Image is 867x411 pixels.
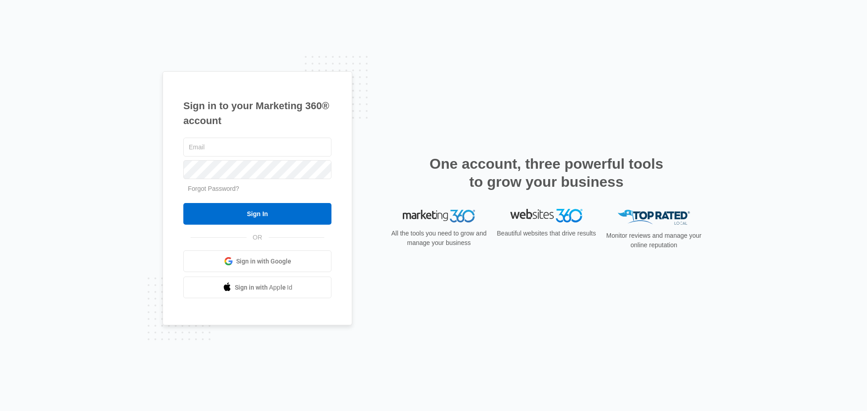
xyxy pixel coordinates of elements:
[183,203,331,225] input: Sign In
[618,210,690,225] img: Top Rated Local
[188,185,239,192] a: Forgot Password?
[183,250,331,272] a: Sign in with Google
[183,277,331,298] a: Sign in with Apple Id
[403,210,475,222] img: Marketing 360
[183,138,331,157] input: Email
[427,155,666,191] h2: One account, three powerful tools to grow your business
[603,231,704,250] p: Monitor reviews and manage your online reputation
[183,98,331,128] h1: Sign in to your Marketing 360® account
[388,229,489,248] p: All the tools you need to grow and manage your business
[236,257,291,266] span: Sign in with Google
[510,210,583,223] img: Websites 360
[496,230,597,239] p: Beautiful websites that drive results
[247,233,269,242] span: OR
[235,283,293,292] span: Sign in with Apple Id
